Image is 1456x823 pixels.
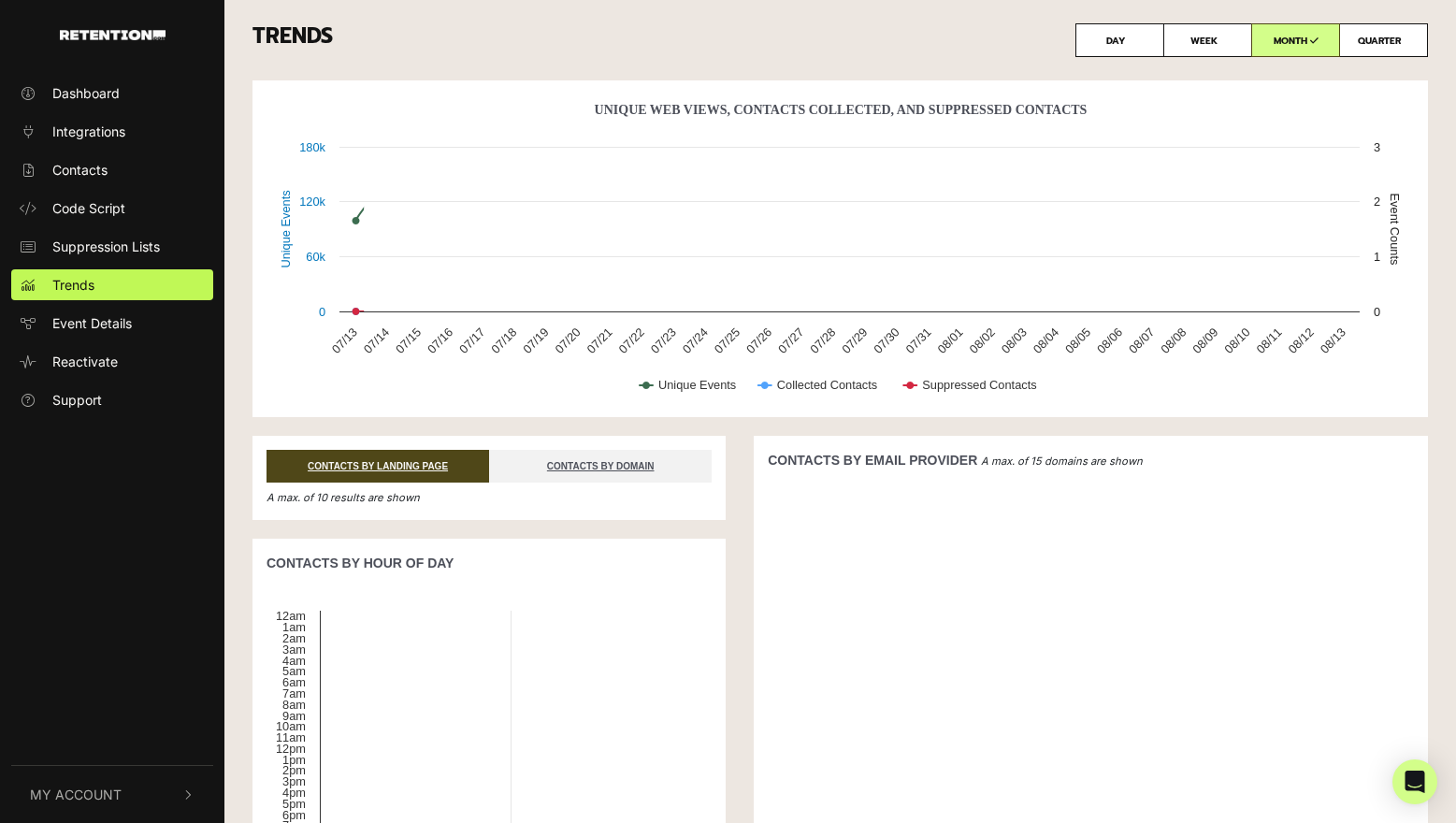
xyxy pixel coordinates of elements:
[267,556,454,570] strong: CONTACTS BY HOUR OF DAY
[267,94,1414,412] svg: Unique Web Views, Contacts Collected, And Suppressed Contacts
[282,763,306,777] text: 2pm
[425,325,455,356] text: 07/16
[30,785,122,804] span: My Account
[11,269,213,300] a: Trends
[276,609,306,623] text: 12am
[552,325,583,356] text: 07/20
[456,325,487,356] text: 07/17
[1251,23,1340,57] label: MONTH
[276,719,306,733] text: 10am
[680,325,711,356] text: 07/24
[11,766,213,823] button: My Account
[981,455,1143,468] em: A max. of 15 domains are shown
[1392,759,1437,804] div: Open Intercom Messenger
[52,313,132,333] span: Event Details
[1221,325,1252,356] text: 08/10
[11,231,213,262] a: Suppression Lists
[60,30,166,40] img: Retention.com
[282,675,306,689] text: 6am
[1163,23,1252,57] label: WEEK
[935,325,966,356] text: 08/01
[282,797,306,811] text: 5pm
[1374,305,1380,319] text: 0
[276,730,306,744] text: 11am
[361,325,392,356] text: 07/14
[52,390,102,410] span: Support
[52,237,160,256] span: Suppression Lists
[1318,325,1348,356] text: 08/13
[775,325,806,356] text: 07/27
[11,154,213,185] a: Contacts
[1339,23,1428,57] label: QUARTER
[11,78,213,108] a: Dashboard
[282,664,306,678] text: 5am
[52,198,125,218] span: Code Script
[1374,140,1380,154] text: 3
[999,325,1030,356] text: 08/03
[282,709,306,723] text: 9am
[488,325,519,356] text: 07/18
[282,654,306,668] text: 4am
[306,250,325,264] text: 60k
[1158,325,1189,356] text: 08/08
[584,325,614,356] text: 07/21
[768,453,977,468] strong: CONTACTS BY EMAIL PROVIDER
[1075,23,1164,57] label: DAY
[1126,325,1157,356] text: 08/07
[595,103,1088,117] text: Unique Web Views, Contacts Collected, And Suppressed Contacts
[616,325,647,356] text: 07/22
[807,325,838,356] text: 07/28
[658,378,736,392] text: Unique Events
[489,450,712,483] a: CONTACTS BY DOMAIN
[648,325,679,356] text: 07/23
[282,753,306,767] text: 1pm
[777,378,877,392] text: Collected Contacts
[11,116,213,147] a: Integrations
[52,352,118,371] span: Reactivate
[1286,325,1317,356] text: 08/12
[319,305,325,319] text: 0
[252,23,1428,57] h3: TRENDS
[52,275,94,295] span: Trends
[11,193,213,224] a: Code Script
[11,346,213,377] a: Reactivate
[282,786,306,800] text: 4pm
[902,325,933,356] text: 07/31
[282,774,306,788] text: 3pm
[967,325,998,356] text: 08/02
[393,325,424,356] text: 07/15
[282,698,306,712] text: 8am
[329,325,360,356] text: 07/13
[1388,194,1402,266] text: Event Counts
[52,122,125,141] span: Integrations
[282,631,306,645] text: 2am
[1374,195,1380,209] text: 2
[52,160,108,180] span: Contacts
[267,491,420,504] em: A max. of 10 results are shown
[282,808,306,822] text: 6pm
[299,140,325,154] text: 180k
[1062,325,1093,356] text: 08/05
[1031,325,1061,356] text: 08/04
[520,325,551,356] text: 07/19
[871,325,901,356] text: 07/30
[11,384,213,415] a: Support
[743,325,774,356] text: 07/26
[267,450,489,483] a: CONTACTS BY LANDING PAGE
[282,620,306,634] text: 1am
[276,742,306,756] text: 12pm
[282,686,306,700] text: 7am
[712,325,742,356] text: 07/25
[52,83,120,103] span: Dashboard
[1374,250,1380,264] text: 1
[279,190,293,267] text: Unique Events
[922,378,1036,392] text: Suppressed Contacts
[1189,325,1220,356] text: 08/09
[11,308,213,339] a: Event Details
[1094,325,1125,356] text: 08/06
[299,195,325,209] text: 120k
[1253,325,1284,356] text: 08/11
[839,325,870,356] text: 07/29
[282,643,306,657] text: 3am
